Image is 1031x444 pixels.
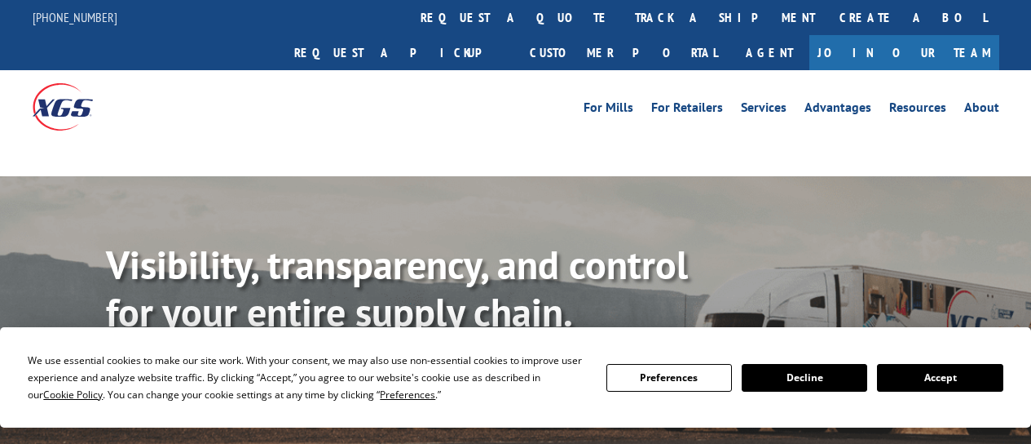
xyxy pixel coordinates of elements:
span: Preferences [380,388,435,402]
a: Request a pickup [282,35,518,70]
a: Agent [729,35,809,70]
span: Cookie Policy [43,388,103,402]
a: For Mills [584,101,633,119]
a: Services [741,101,786,119]
button: Preferences [606,364,732,392]
a: Customer Portal [518,35,729,70]
button: Decline [742,364,867,392]
a: For Retailers [651,101,723,119]
button: Accept [877,364,1002,392]
div: We use essential cookies to make our site work. With your consent, we may also use non-essential ... [28,352,586,403]
a: [PHONE_NUMBER] [33,9,117,25]
a: About [964,101,999,119]
a: Resources [889,101,946,119]
a: Advantages [804,101,871,119]
a: Join Our Team [809,35,999,70]
b: Visibility, transparency, and control for your entire supply chain. [106,239,688,337]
